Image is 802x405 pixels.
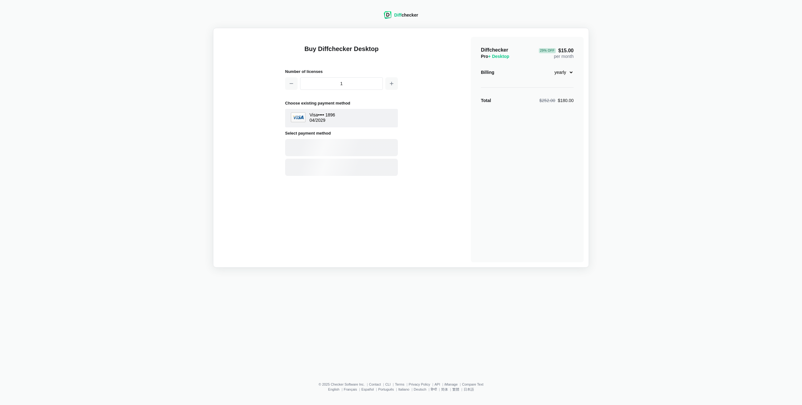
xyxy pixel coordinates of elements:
button: Visa LogoVisa•••• 189604/2029 [285,109,398,127]
a: Contact [369,382,381,386]
a: हिन्दी [431,387,437,391]
div: Visa •••• 1896 04 / 2029 [310,112,335,124]
a: Italiano [398,387,409,391]
a: iManage [445,382,458,386]
a: 简体 [441,387,448,391]
a: API [435,382,440,386]
a: Português [378,387,394,391]
h1: Buy Diffchecker Desktop [285,44,398,61]
a: Terms [395,382,404,386]
span: Diff [394,13,401,18]
strong: Total [481,98,491,103]
span: + Desktop [488,54,509,59]
a: Compare Text [462,382,483,386]
input: 1 [300,77,383,90]
span: $252.00 [539,98,555,103]
img: Diffchecker logo [384,11,392,19]
div: per month [539,47,574,59]
span: Pro [481,54,509,59]
a: Deutsch [414,387,426,391]
span: $15.00 [539,48,574,53]
h2: Select payment method [285,130,398,136]
a: Français [344,387,357,391]
div: $180.00 [539,97,574,104]
div: Billing [481,69,494,75]
a: Diffchecker logoDiffchecker [384,15,418,20]
a: CLI [385,382,391,386]
a: 繁體 [452,387,459,391]
img: Visa Logo [291,112,306,123]
a: Privacy Policy [409,382,430,386]
div: checker [394,12,418,18]
div: 29 % Off [539,48,556,53]
span: Diffchecker [481,47,508,53]
li: © 2025 Checker Software Inc. [319,382,369,386]
a: English [328,387,339,391]
h2: Choose existing payment method [285,100,398,106]
a: Español [361,387,374,391]
a: 日本語 [464,387,474,391]
h2: Number of licenses [285,68,398,75]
